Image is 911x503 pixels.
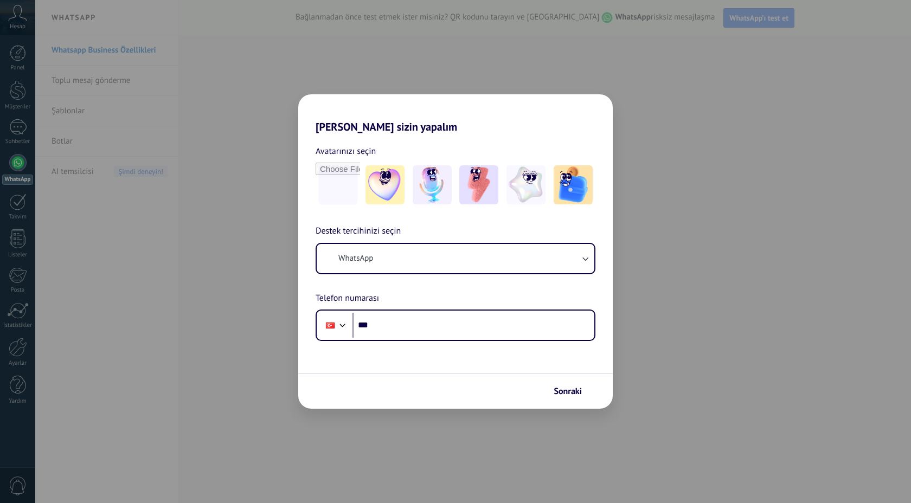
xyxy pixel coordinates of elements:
div: Turkey: + 90 [320,314,341,337]
button: WhatsApp [317,244,594,273]
img: -1.jpeg [365,165,405,204]
span: WhatsApp [338,253,373,264]
span: Telefon numarası [316,292,379,306]
img: -3.jpeg [459,165,498,204]
button: Sonraki [549,382,596,401]
img: -5.jpeg [554,165,593,204]
span: Destek tercihinizi seçin [316,224,401,238]
span: Avatarınızı seçin [316,144,376,158]
h2: [PERSON_NAME] sizin yapalım [298,94,613,133]
img: -2.jpeg [413,165,452,204]
span: Sonraki [554,388,582,395]
img: -4.jpeg [506,165,546,204]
